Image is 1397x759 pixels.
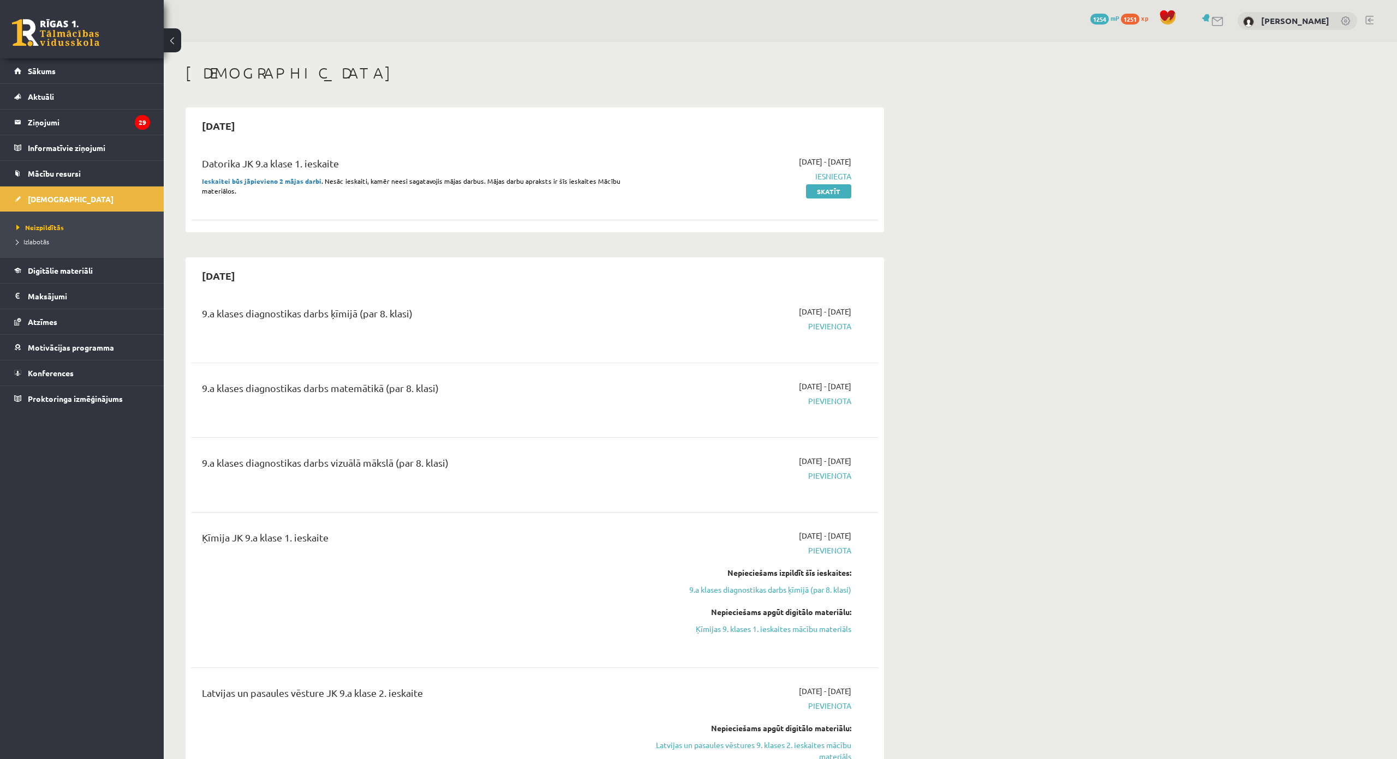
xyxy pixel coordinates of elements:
[28,342,114,352] span: Motivācijas programma
[191,113,246,138] h2: [DATE]
[16,237,49,246] span: Izlabotās
[1121,14,1154,22] a: 1251 xp
[14,309,150,334] a: Atzīmes
[191,263,246,288] h2: [DATE]
[14,110,150,135] a: Ziņojumi29
[12,19,99,46] a: Rīgas 1. Tālmācības vidusskola
[799,455,851,467] span: [DATE] - [DATE]
[28,168,81,178] span: Mācību resursi
[28,92,54,101] span: Aktuāli
[1141,14,1148,22] span: xp
[1090,14,1119,22] a: 1254 mP
[16,222,153,232] a: Neizpildītās
[202,177,620,195] span: . Nesāc ieskaiti, kamēr neesi sagatavojis mājas darbus. Mājas darbu apraksts ir šīs ieskaites Māc...
[14,284,150,309] a: Maksājumi
[799,381,851,392] span: [DATE] - [DATE]
[646,545,851,556] span: Pievienota
[202,177,321,185] strong: Ieskaitei būs jāpievieno 2 mājas darbi
[14,84,150,109] a: Aktuāli
[14,161,150,186] a: Mācību resursi
[202,381,629,401] div: 9.a klases diagnostikas darbs matemātikā (par 8. klasi)
[1121,14,1139,25] span: 1251
[14,58,150,83] a: Sākums
[646,606,851,618] div: Nepieciešams apgūt digitālo materiālu:
[646,321,851,332] span: Pievienota
[646,700,851,712] span: Pievienota
[646,395,851,407] span: Pievienota
[646,171,851,182] span: Iesniegta
[646,567,851,579] div: Nepieciešams izpildīt šīs ieskaites:
[202,530,629,550] div: Ķīmija JK 9.a klase 1. ieskaite
[14,258,150,283] a: Digitālie materiāli
[28,368,74,378] span: Konferences
[799,685,851,697] span: [DATE] - [DATE]
[28,66,56,76] span: Sākums
[202,306,629,326] div: 9.a klases diagnostikas darbs ķīmijā (par 8. klasi)
[1111,14,1119,22] span: mP
[28,135,150,160] legend: Informatīvie ziņojumi
[16,237,153,246] a: Izlabotās
[28,394,123,403] span: Proktoringa izmēģinājums
[646,470,851,481] span: Pievienota
[202,156,629,176] div: Datorika JK 9.a klase 1. ieskaite
[14,386,150,411] a: Proktoringa izmēģinājums
[28,110,150,135] legend: Ziņojumi
[186,64,884,82] h1: [DEMOGRAPHIC_DATA]
[202,455,629,475] div: 9.a klases diagnostikas darbs vizuālā mākslā (par 8. klasi)
[16,223,64,232] span: Neizpildītās
[14,135,150,160] a: Informatīvie ziņojumi
[28,194,114,204] span: [DEMOGRAPHIC_DATA]
[799,156,851,167] span: [DATE] - [DATE]
[14,186,150,212] a: [DEMOGRAPHIC_DATA]
[799,306,851,317] span: [DATE] - [DATE]
[202,685,629,706] div: Latvijas un pasaules vēsture JK 9.a klase 2. ieskaite
[646,722,851,734] div: Nepieciešams apgūt digitālo materiālu:
[646,584,851,595] a: 9.a klases diagnostikas darbs ķīmijā (par 8. klasi)
[646,623,851,635] a: Ķīmijas 9. klases 1. ieskaites mācību materiāls
[1261,15,1329,26] a: [PERSON_NAME]
[135,115,150,130] i: 29
[806,184,851,198] a: Skatīt
[799,530,851,541] span: [DATE] - [DATE]
[14,335,150,360] a: Motivācijas programma
[1243,16,1254,27] img: Mihails Bahšijevs
[28,284,150,309] legend: Maksājumi
[1090,14,1109,25] span: 1254
[28,266,93,275] span: Digitālie materiāli
[28,317,57,327] span: Atzīmes
[14,360,150,385] a: Konferences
